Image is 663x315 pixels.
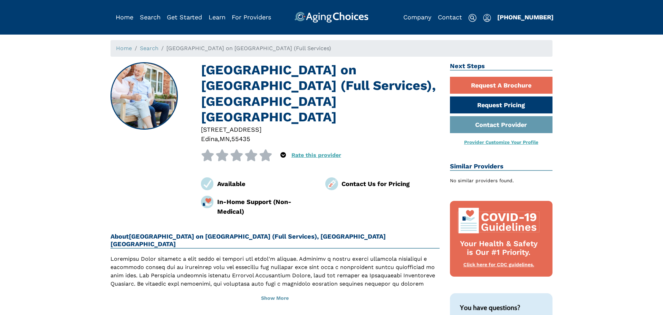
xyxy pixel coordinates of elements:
img: Edina Park Plaza on Edinborough Park (Full Services), Edina MN [111,63,177,129]
div: Your Health & Safety is Our #1 Priority. [457,240,541,257]
a: Company [403,13,431,21]
div: [STREET_ADDRESS] [201,125,440,134]
a: Learn [209,13,225,21]
a: Get Started [167,13,202,21]
h2: Next Steps [450,62,553,71]
h2: About [GEOGRAPHIC_DATA] on [GEOGRAPHIC_DATA] (Full Services), [GEOGRAPHIC_DATA] [GEOGRAPHIC_DATA] [110,233,440,249]
img: AgingChoices [295,12,368,23]
a: Home [116,45,132,52]
span: , [230,135,231,142]
div: Contact Us for Pricing [342,179,440,188]
a: Search [140,45,158,52]
div: In-Home Support (Non-Medical) [217,197,315,216]
a: For Providers [232,13,271,21]
div: Popover trigger [483,12,491,23]
div: No similar providers found. [450,177,553,184]
div: Available [217,179,315,188]
h2: Similar Providers [450,163,553,171]
span: Edina [201,135,218,142]
span: , [218,135,220,142]
a: Contact Provider [450,116,553,133]
h1: [GEOGRAPHIC_DATA] on [GEOGRAPHIC_DATA] (Full Services), [GEOGRAPHIC_DATA] [GEOGRAPHIC_DATA] [201,62,440,125]
nav: breadcrumb [110,40,552,57]
img: user-icon.svg [483,14,491,22]
div: Popover trigger [140,12,161,23]
a: Contact [438,13,462,21]
a: Home [116,13,133,21]
a: Request Pricing [450,96,553,113]
span: [GEOGRAPHIC_DATA] on [GEOGRAPHIC_DATA] (Full Services) [166,45,331,52]
a: Search [140,13,161,21]
div: 55435 [231,134,250,143]
button: Show More [110,291,440,306]
div: Popover trigger [280,149,286,161]
a: Request A Brochure [450,77,553,94]
img: search-icon.svg [468,14,477,22]
img: covid-top-default.svg [457,208,541,233]
div: Click here for CDC guidelines. [457,261,541,268]
a: Rate this provider [291,152,341,158]
a: Provider Customize Your Profile [464,139,538,145]
span: MN [220,135,230,142]
a: [PHONE_NUMBER] [497,13,554,21]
